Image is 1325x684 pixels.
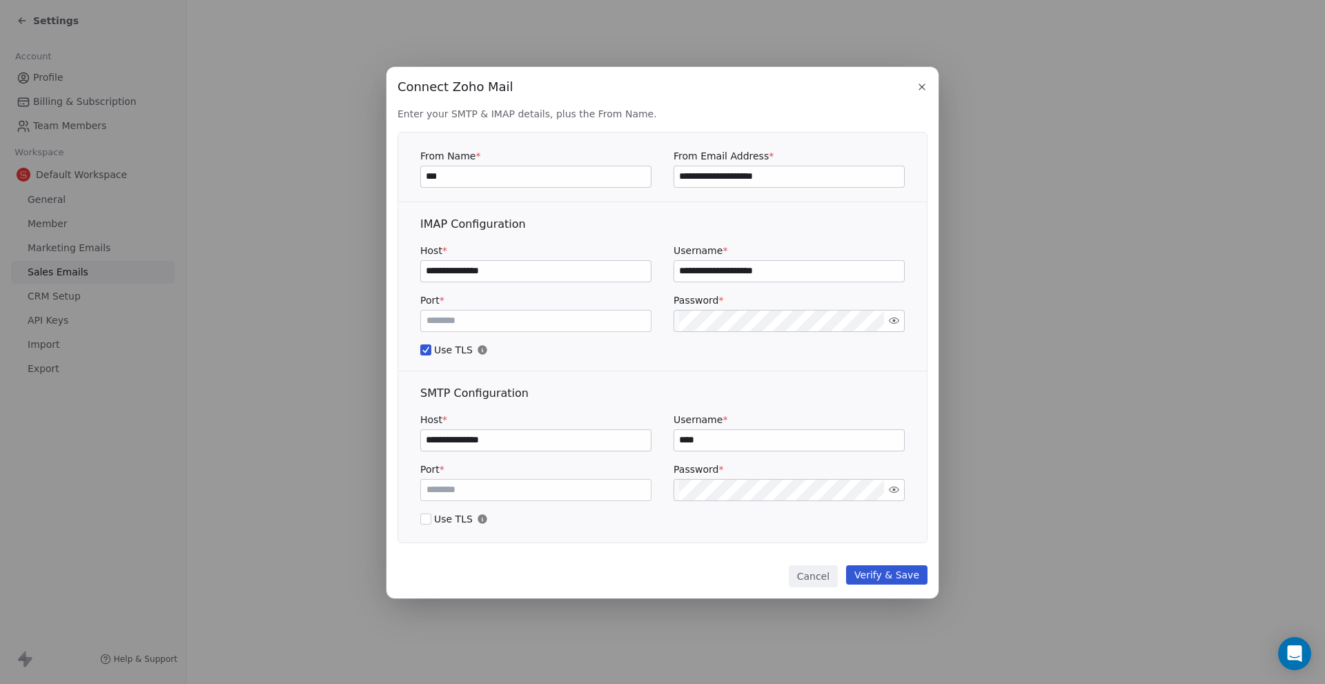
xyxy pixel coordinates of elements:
button: Verify & Save [846,565,927,585]
label: Password [674,462,905,476]
button: Use TLS [420,343,431,357]
button: Cancel [789,565,838,587]
label: Username [674,413,905,427]
div: SMTP Configuration [420,385,905,402]
span: Connect Zoho Mail [397,78,513,96]
span: Enter your SMTP & IMAP details, plus the From Name. [397,107,927,121]
label: From Name [420,149,651,163]
label: Username [674,244,905,257]
span: Use TLS [420,512,905,526]
button: Use TLS [420,512,431,526]
label: Host [420,413,651,427]
label: Port [420,462,651,476]
label: Password [674,293,905,307]
span: Use TLS [420,343,905,357]
div: IMAP Configuration [420,216,905,233]
label: Host [420,244,651,257]
label: Port [420,293,651,307]
label: From Email Address [674,149,905,163]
